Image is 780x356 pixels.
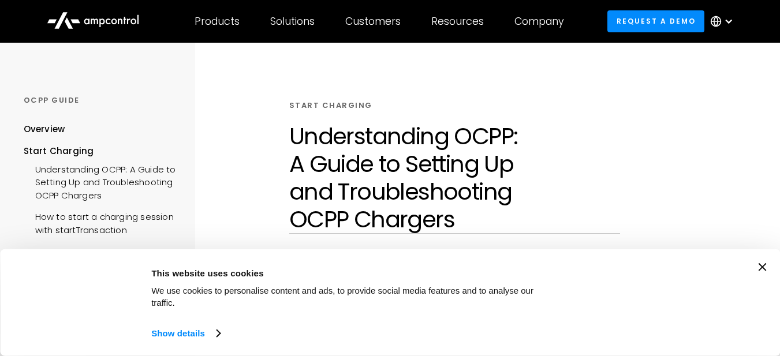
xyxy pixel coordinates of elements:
[24,95,180,106] div: OCPP GUIDE
[24,145,180,158] div: Start Charging
[24,123,65,136] div: Overview
[572,263,737,297] button: Okay
[270,15,315,28] div: Solutions
[607,10,704,32] a: Request a demo
[24,158,180,205] a: Understanding OCPP: A Guide to Setting Up and Troubleshooting OCPP Chargers
[195,15,240,28] div: Products
[24,205,180,239] a: How to start a charging session with startTransaction
[758,263,766,271] button: Close banner
[24,123,65,144] a: Overview
[24,248,180,261] div: During Charging
[514,15,564,28] div: Company
[151,325,219,342] a: Show details
[431,15,484,28] div: Resources
[345,15,401,28] div: Customers
[289,122,620,233] h1: Understanding OCPP: A Guide to Setting Up and Troubleshooting OCPP Chargers
[151,286,533,308] span: We use cookies to personalise content and ads, to provide social media features and to analyse ou...
[289,100,372,111] div: START CHARGING
[151,266,558,280] div: This website uses cookies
